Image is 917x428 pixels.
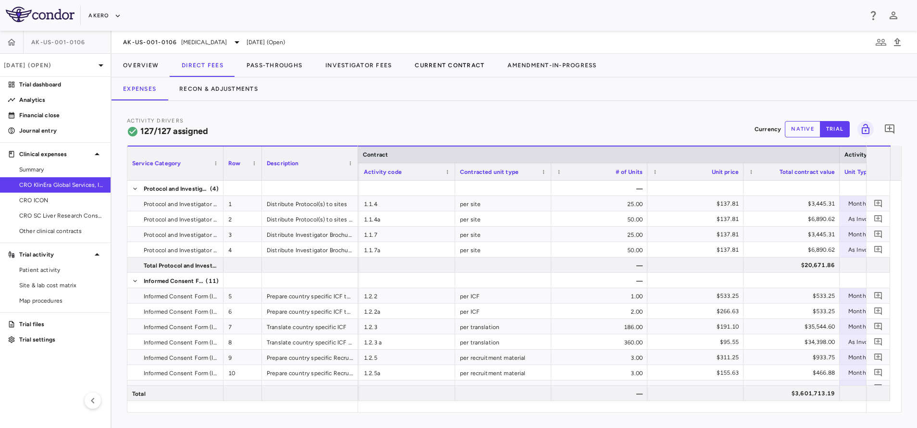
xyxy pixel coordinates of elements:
div: Distribute Protocol(s) to sites [262,196,358,211]
span: # of Units [616,169,643,175]
div: 1.2.2a [359,304,455,318]
div: per ICF [455,304,551,318]
div: 2 [223,211,262,226]
span: Summary [19,165,103,174]
button: Add comment [872,335,885,348]
div: 25.00 [551,196,647,211]
span: Unit price [712,169,739,175]
div: 1.2.3 [359,319,455,334]
div: — [551,257,647,272]
svg: Add comment [884,123,895,135]
span: [MEDICAL_DATA] [181,38,227,47]
button: trial [820,121,850,137]
span: (4) [210,181,219,196]
p: Currency [755,125,781,134]
span: Other clinical contracts [19,227,103,235]
div: 3 [223,227,262,242]
div: per site [455,196,551,211]
div: — [551,386,647,401]
button: Add comment [872,381,885,394]
div: 6 [223,304,262,318]
div: 10 [223,365,262,380]
button: Add comment [872,228,885,241]
svg: Add comment [874,245,883,254]
div: Distribute Investigator Brochure to sites [262,227,358,242]
div: Translate Local Adapted Recruitment Materials (emergency card, poster, ...) [262,380,358,395]
span: Patient activity [19,266,103,274]
svg: Add comment [874,322,883,331]
div: $191.10 [656,319,739,334]
div: 3.00 [551,365,647,380]
div: Translate country specific ICF amendment [262,334,358,349]
div: $3,445.31 [752,196,835,211]
span: Informed Consent Form (ICF) & Recruitment Materials [144,289,218,304]
div: 186.00 [551,319,647,334]
button: Add comment [872,212,885,225]
span: Protocol and Investigator Brochure [144,243,218,258]
span: Informed Consent Form (ICF) & Recruitment Materials [144,350,218,366]
span: Row [228,160,240,167]
span: Description [267,160,299,167]
span: CRO KlinEra Global Services, Inc [19,181,103,189]
div: per translation [455,334,551,349]
div: $466.88 [752,365,835,380]
span: Informed Consent Form (ICF) & Recruitment Materials [144,273,205,289]
button: Add comment [872,197,885,210]
div: 4 [223,242,262,257]
div: per translation [455,319,551,334]
div: 8 [223,334,262,349]
svg: Add comment [874,214,883,223]
button: Overview [112,54,170,77]
div: $95.55 [656,334,739,350]
svg: Add comment [874,383,883,392]
button: Current Contract [403,54,496,77]
div: Translate country specific ICF [262,319,358,334]
button: Add comment [872,243,885,256]
p: Trial dashboard [19,80,103,89]
div: 50.00 [551,242,647,257]
span: [DATE] (Open) [247,38,285,47]
div: per recruitment material [455,365,551,380]
span: You do not have permission to lock or unlock grids [854,121,874,137]
div: Prepare country specific Recruitment Materials templates (emergency card, poster, ...) [262,350,358,365]
div: 9 [223,350,262,365]
span: Service Category [132,160,181,167]
div: 2.00 [551,304,647,318]
p: Trial files [19,320,103,329]
svg: Add comment [874,199,883,208]
div: per recruitment material [455,350,551,365]
div: 1.1.7a [359,242,455,257]
div: 1.2.6 [359,380,455,395]
span: CRO ICON [19,196,103,205]
span: Informed Consent Form (ICF) & Recruitment Materials [144,366,218,381]
span: (11) [206,273,219,289]
p: Financial close [19,111,103,120]
div: Distribute Protocol(s) to sites - Amendments [262,211,358,226]
div: per site [455,227,551,242]
div: 1.2.3 a [359,334,455,349]
button: Akero [88,8,121,24]
span: Site & lab cost matrix [19,281,103,290]
div: 5 [223,288,262,303]
div: 1.00 [551,288,647,303]
div: 1.2.5a [359,365,455,380]
svg: Add comment [874,291,883,300]
button: Investigator Fees [314,54,403,77]
p: [DATE] (Open) [4,61,95,70]
span: AK-US-001-0106 [123,38,177,46]
svg: Add comment [874,368,883,377]
button: Add comment [872,351,885,364]
h6: 127/127 assigned [140,125,208,138]
div: 3.00 [551,350,647,365]
div: 360.00 [551,334,647,349]
span: Protocol and Investigator Brochure [144,181,209,196]
button: Recon & Adjustments [168,77,270,100]
div: Prepare country specific Recruitment Materials amendment templates (emergency card, poster, ...) [262,365,358,380]
span: Contracted unit type [460,169,519,175]
div: 1.1.4a [359,211,455,226]
button: Amendment-In-Progress [496,54,608,77]
div: $933.75 [752,350,835,365]
div: 1.2.2 [359,288,455,303]
p: Trial settings [19,335,103,344]
span: Informed Consent Form (ICF) & Recruitment Materials [144,304,218,319]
